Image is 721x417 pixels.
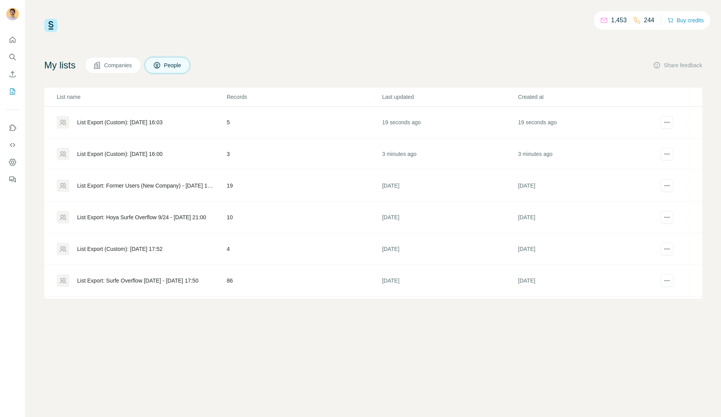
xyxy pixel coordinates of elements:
p: 1,453 [611,16,627,25]
button: actions [661,116,673,129]
div: List Export (Custom): [DATE] 17:52 [77,245,162,253]
div: List Export: Former Users (New Company) - [DATE] 18:00 [77,182,213,190]
td: 86 [226,265,382,297]
td: 5 [226,107,382,138]
button: Use Surfe on LinkedIn [6,121,19,135]
td: 3 minutes ago [382,138,517,170]
td: 19 [226,297,382,328]
td: [DATE] [382,170,517,202]
td: [DATE] [518,265,654,297]
button: actions [661,211,673,224]
button: actions [661,148,673,160]
p: 244 [644,16,654,25]
span: Companies [104,61,133,69]
td: 19 seconds ago [382,107,517,138]
td: 3 minutes ago [518,138,654,170]
div: List Export (Custom): [DATE] 16:00 [77,150,162,158]
td: 3 [226,138,382,170]
td: [DATE] [518,202,654,233]
img: Surfe Logo [44,19,58,32]
button: Enrich CSV [6,67,19,81]
button: Buy credits [667,15,704,26]
button: Quick start [6,33,19,47]
p: Last updated [382,93,517,101]
td: [DATE] [518,297,654,328]
button: Search [6,50,19,64]
td: [DATE] [382,297,517,328]
td: 4 [226,233,382,265]
button: Share feedback [653,61,702,69]
button: Feedback [6,172,19,186]
td: [DATE] [382,265,517,297]
td: 10 [226,202,382,233]
button: actions [661,243,673,255]
p: List name [57,93,226,101]
button: actions [661,274,673,287]
p: Created at [518,93,653,101]
td: [DATE] [518,170,654,202]
button: My lists [6,84,19,98]
button: Dashboard [6,155,19,169]
img: Avatar [6,8,19,20]
div: List Export (Custom): [DATE] 16:03 [77,118,162,126]
span: People [164,61,182,69]
td: [DATE] [382,233,517,265]
td: 19 seconds ago [518,107,654,138]
td: [DATE] [382,202,517,233]
button: actions [661,179,673,192]
td: 19 [226,170,382,202]
button: Use Surfe API [6,138,19,152]
p: Records [227,93,381,101]
div: List Export: Surfe Overflow [DATE] - [DATE] 17:50 [77,277,198,285]
h4: My lists [44,59,76,72]
td: [DATE] [518,233,654,265]
div: List Export: Hoya Surfe Overflow 9/24 - [DATE] 21:00 [77,213,206,221]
